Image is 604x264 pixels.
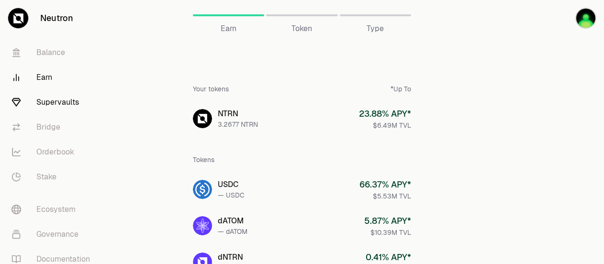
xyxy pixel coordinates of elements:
a: Stake [4,165,103,189]
img: NTRN [193,109,212,128]
a: NTRNNTRN3.2677 NTRN23.88% APY*$6.49M TVL [185,101,419,136]
a: Supervaults [4,90,103,115]
div: 66.37 % APY* [359,178,411,191]
div: Your tokens [193,84,229,94]
div: dNTRN [218,252,247,263]
div: NTRN [218,108,258,120]
img: dATOM [193,216,212,235]
div: — dATOM [218,227,247,236]
a: Earn [4,65,103,90]
div: Tokens [193,155,214,165]
div: 0.41 % APY* [366,251,411,264]
div: $10.39M TVL [364,228,411,237]
a: Balance [4,40,103,65]
div: — USDC [218,190,245,200]
div: USDC [218,179,245,190]
div: $6.49M TVL [359,121,411,130]
span: Earn [221,23,236,34]
div: 5.87 % APY* [364,214,411,228]
div: *Up To [391,84,411,94]
img: USDC [193,180,212,199]
a: Ecosystem [4,197,103,222]
a: Earn [193,4,264,27]
a: dATOMdATOM— dATOM5.87% APY*$10.39M TVL [185,209,419,243]
div: $5.53M TVL [359,191,411,201]
div: 23.88 % APY* [359,107,411,121]
a: Governance [4,222,103,247]
div: dATOM [218,215,247,227]
img: AJ [576,9,595,28]
a: Orderbook [4,140,103,165]
span: Type [367,23,384,34]
div: 3.2677 NTRN [218,120,258,129]
a: USDCUSDC— USDC66.37% APY*$5.53M TVL [185,172,419,207]
a: Bridge [4,115,103,140]
span: Token [291,23,312,34]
